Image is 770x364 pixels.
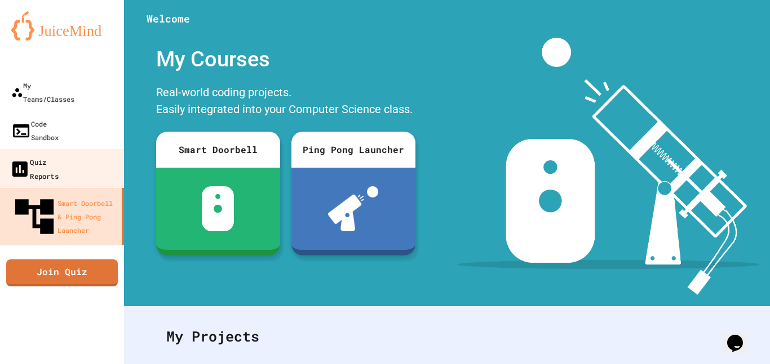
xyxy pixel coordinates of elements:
[151,38,421,81] div: My Courses
[10,155,59,182] div: Quiz Reports
[155,314,739,358] div: My Projects
[328,186,378,231] img: ppl-with-ball.png
[202,186,234,231] img: sdb-white.svg
[11,11,113,41] img: logo-orange.svg
[291,132,415,168] div: Ping Pong Launcher
[723,319,759,353] iframe: chat widget
[156,132,280,168] div: Smart Doorbell
[11,194,117,240] div: Smart Doorbell & Ping Pong Launcher
[11,79,74,106] div: My Teams/Classes
[151,81,421,123] div: Real-world coding projects. Easily integrated into your Computer Science class.
[6,259,118,286] a: Join Quiz
[11,117,59,144] div: Code Sandbox
[457,38,759,295] img: banner-image-my-projects.png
